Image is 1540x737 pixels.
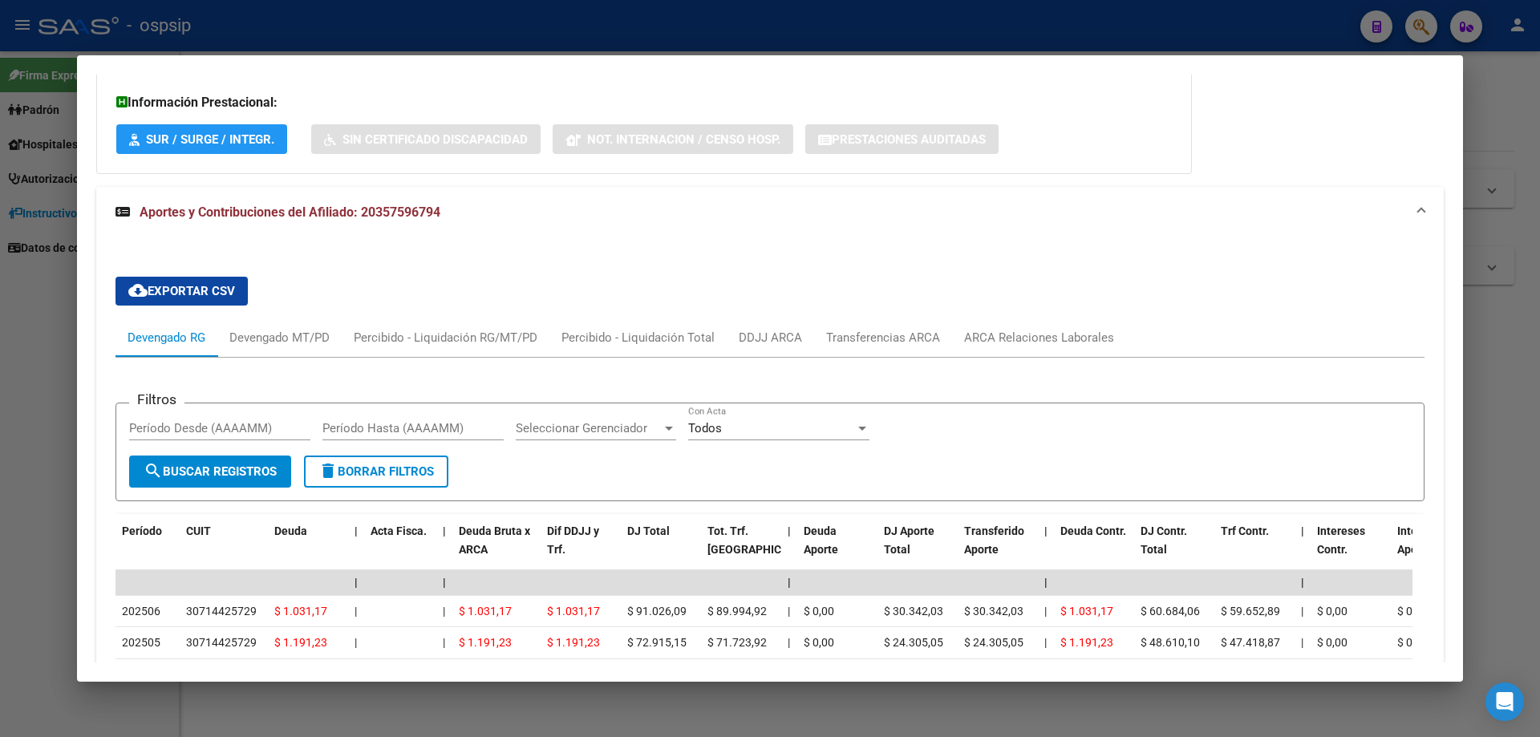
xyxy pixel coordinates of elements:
span: $ 48.610,10 [1141,636,1200,649]
span: $ 1.031,17 [459,605,512,618]
datatable-header-cell: Deuda Bruta x ARCA [452,514,541,585]
datatable-header-cell: Deuda [268,514,348,585]
mat-expansion-panel-header: Aportes y Contribuciones del Afiliado: 20357596794 [96,187,1444,238]
span: $ 1.191,23 [547,636,600,649]
span: Seleccionar Gerenciador [516,421,662,435]
div: Open Intercom Messenger [1485,682,1524,721]
span: $ 1.031,17 [274,605,327,618]
span: $ 1.191,23 [459,636,512,649]
span: $ 71.723,92 [707,636,767,649]
span: $ 1.031,17 [547,605,600,618]
datatable-header-cell: CUIT [180,514,268,585]
span: $ 0,00 [1317,605,1347,618]
span: $ 0,00 [804,636,834,649]
datatable-header-cell: Dif DDJJ y Trf. [541,514,621,585]
datatable-header-cell: Período [115,514,180,585]
span: Not. Internacion / Censo Hosp. [587,132,780,147]
span: | [355,605,357,618]
button: Borrar Filtros [304,456,448,488]
div: Percibido - Liquidación RG/MT/PD [354,329,537,346]
datatable-header-cell: | [1038,514,1054,585]
span: | [1301,524,1304,537]
span: | [1044,636,1047,649]
span: Deuda Contr. [1060,524,1126,537]
span: $ 1.191,23 [1060,636,1113,649]
span: Intereses Aporte [1397,524,1445,556]
span: | [1044,605,1047,618]
span: | [1044,524,1048,537]
span: Transferido Aporte [964,524,1024,556]
datatable-header-cell: Trf Contr. [1214,514,1295,585]
span: | [788,576,791,589]
span: Prestaciones Auditadas [832,132,986,147]
span: Deuda [274,524,307,537]
datatable-header-cell: Deuda Aporte [797,514,877,585]
span: $ 24.305,05 [884,636,943,649]
span: | [788,605,790,618]
span: CUIT [186,524,211,537]
datatable-header-cell: DJ Aporte Total [877,514,958,585]
span: Todos [688,421,722,435]
div: 30714425729 [186,602,257,621]
datatable-header-cell: | [781,514,797,585]
span: $ 91.026,09 [627,605,687,618]
div: Percibido - Liquidación Total [561,329,715,346]
h3: Filtros [129,391,184,408]
button: Not. Internacion / Censo Hosp. [553,124,793,154]
span: $ 59.652,89 [1221,605,1280,618]
span: $ 72.915,15 [627,636,687,649]
span: $ 1.031,17 [1060,605,1113,618]
span: 202506 [122,605,160,618]
span: Trf Contr. [1221,524,1269,537]
span: $ 0,00 [804,605,834,618]
button: Buscar Registros [129,456,291,488]
span: Exportar CSV [128,284,235,298]
datatable-header-cell: Transferido Aporte [958,514,1038,585]
span: Intereses Contr. [1317,524,1365,556]
div: ARCA Relaciones Laborales [964,329,1114,346]
span: | [443,524,446,537]
div: 30714425729 [186,634,257,652]
span: Dif DDJJ y Trf. [547,524,599,556]
span: | [355,636,357,649]
span: Borrar Filtros [318,464,434,479]
span: Buscar Registros [144,464,277,479]
button: Exportar CSV [115,277,248,306]
div: DDJJ ARCA [739,329,802,346]
span: | [443,576,446,589]
span: | [1301,636,1303,649]
span: Período [122,524,162,537]
datatable-header-cell: Tot. Trf. Bruto [701,514,781,585]
span: Tot. Trf. [GEOGRAPHIC_DATA] [707,524,817,556]
span: Deuda Bruta x ARCA [459,524,530,556]
div: Devengado MT/PD [229,329,330,346]
span: $ 1.191,23 [274,636,327,649]
datatable-header-cell: Deuda Contr. [1054,514,1134,585]
span: DJ Contr. Total [1141,524,1187,556]
span: 202505 [122,636,160,649]
span: | [1301,605,1303,618]
span: Acta Fisca. [371,524,427,537]
mat-icon: delete [318,461,338,480]
datatable-header-cell: | [1295,514,1311,585]
button: Sin Certificado Discapacidad [311,124,541,154]
span: $ 0,00 [1317,636,1347,649]
span: | [1044,576,1048,589]
span: SUR / SURGE / INTEGR. [146,132,274,147]
datatable-header-cell: Intereses Contr. [1311,514,1391,585]
mat-icon: search [144,461,163,480]
span: Sin Certificado Discapacidad [342,132,528,147]
span: | [1301,576,1304,589]
span: $ 30.342,03 [964,605,1023,618]
datatable-header-cell: DJ Contr. Total [1134,514,1214,585]
span: | [355,524,358,537]
span: $ 0,00 [1397,636,1428,649]
datatable-header-cell: DJ Total [621,514,701,585]
span: $ 89.994,92 [707,605,767,618]
span: | [788,524,791,537]
button: SUR / SURGE / INTEGR. [116,124,287,154]
span: $ 60.684,06 [1141,605,1200,618]
datatable-header-cell: | [436,514,452,585]
span: Deuda Aporte [804,524,838,556]
datatable-header-cell: Intereses Aporte [1391,514,1471,585]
